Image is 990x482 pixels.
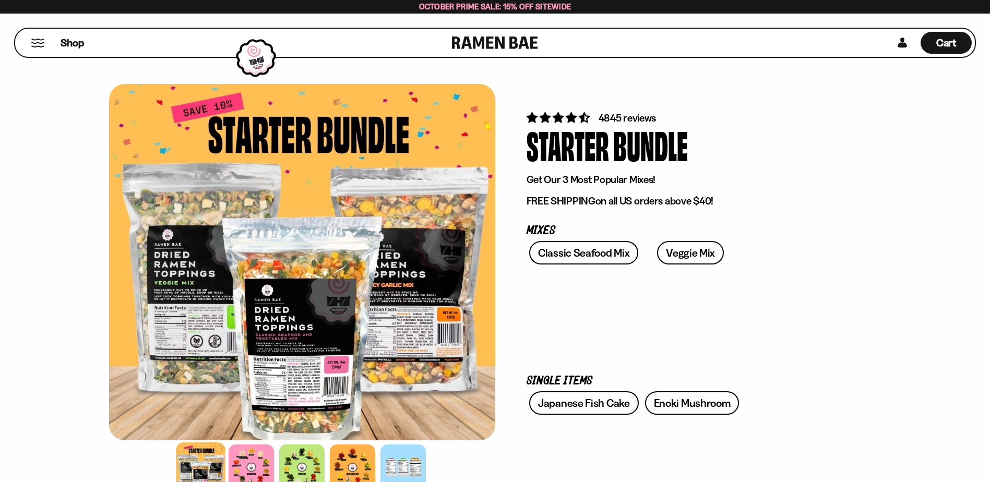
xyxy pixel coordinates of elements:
[527,125,609,164] div: Starter
[31,39,45,47] button: Mobile Menu Trigger
[613,125,688,164] div: Bundle
[419,2,571,11] span: October Prime Sale: 15% off Sitewide
[936,37,957,49] span: Cart
[61,32,84,54] a: Shop
[527,173,850,186] p: Get Our 3 Most Popular Mixes!
[527,226,850,236] p: Mixes
[61,36,84,50] span: Shop
[599,112,657,124] span: 4845 reviews
[527,376,850,386] p: Single Items
[921,29,972,57] div: Cart
[529,241,638,264] a: Classic Seafood Mix
[645,391,739,415] a: Enoki Mushroom
[657,241,724,264] a: Veggie Mix
[527,195,595,207] strong: FREE SHIPPING
[527,111,592,124] span: 4.71 stars
[529,391,639,415] a: Japanese Fish Cake
[527,195,850,208] p: on all US orders above $40!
